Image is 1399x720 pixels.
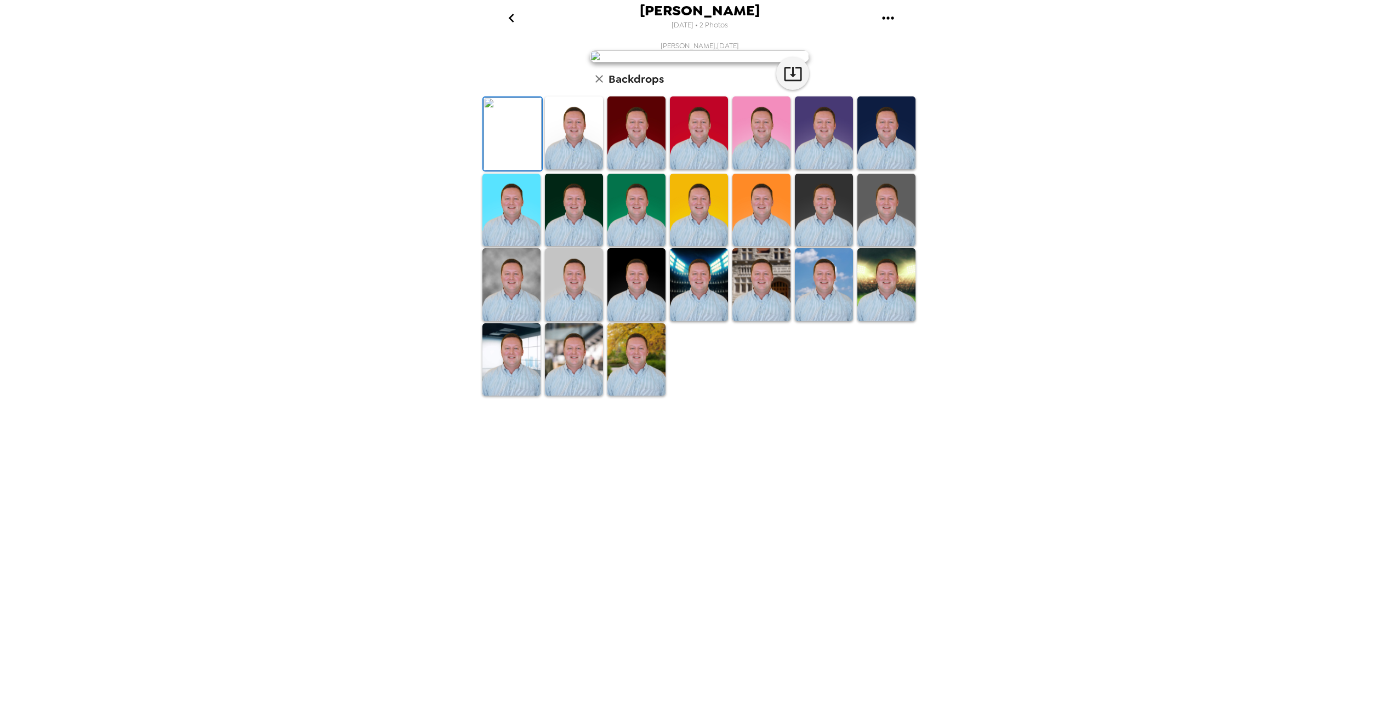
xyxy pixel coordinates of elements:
span: [PERSON_NAME] , [DATE] [661,41,739,50]
img: user [590,50,809,62]
span: [DATE] • 2 Photos [672,18,728,33]
h6: Backdrops [608,70,664,88]
span: [PERSON_NAME] [640,3,760,18]
img: Original [484,98,542,170]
